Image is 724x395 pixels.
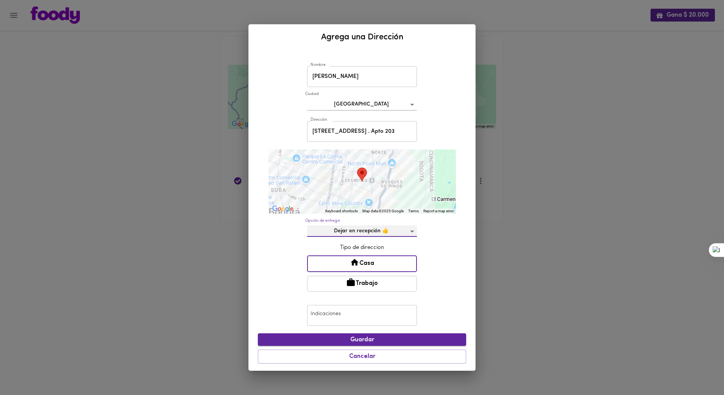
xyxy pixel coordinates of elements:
[307,99,417,110] div: [GEOGRAPHIC_DATA]
[270,204,295,214] a: Open this area in Google Maps (opens a new window)
[307,66,417,87] input: Mi Casa
[305,91,318,97] label: Ciudad
[357,168,367,182] div: Tu dirección
[264,336,460,344] span: Guardar
[325,208,358,214] button: Keyboard shortcuts
[263,353,461,360] span: Cancelar
[307,225,417,237] div: Dejar en recepción 👍
[307,276,417,292] button: Trabajo
[307,255,417,272] button: Casa
[423,209,454,213] a: Report a map error
[307,121,417,142] input: Incluye oficina, apto, piso, etc.
[258,31,466,44] h2: Agrega una Dirección
[258,350,466,364] button: Cancelar
[680,351,716,387] iframe: Messagebird Livechat Widget
[258,333,466,346] button: Guardar
[305,218,340,224] label: Opción de entrega
[408,209,419,213] a: Terms
[362,209,404,213] span: Map data ©2025 Google
[307,244,417,252] p: Tipo de direccion
[270,204,295,214] img: Google
[307,305,417,326] input: Dejar en recepción del 7mo piso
